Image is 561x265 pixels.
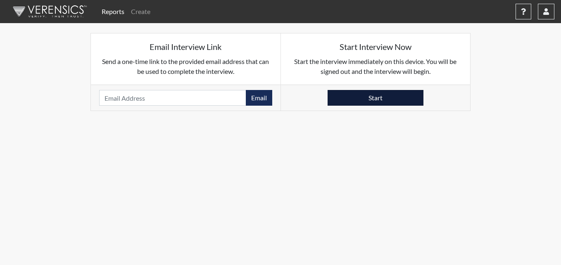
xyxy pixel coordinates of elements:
[289,57,462,76] p: Start the interview immediately on this device. You will be signed out and the interview will begin.
[99,57,272,76] p: Send a one-time link to the provided email address that can be used to complete the interview.
[246,90,272,106] button: Email
[289,42,462,52] h5: Start Interview Now
[328,90,423,106] button: Start
[98,3,128,20] a: Reports
[128,3,154,20] a: Create
[99,90,246,106] input: Email Address
[99,42,272,52] h5: Email Interview Link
